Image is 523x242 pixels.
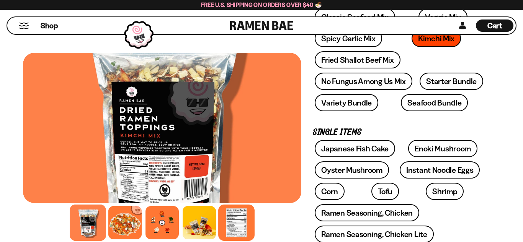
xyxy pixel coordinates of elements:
span: Free U.S. Shipping on Orders over $40 🍜 [201,1,322,8]
a: Fried Shallot Beef Mix [315,51,400,68]
a: Tofu [371,183,399,200]
a: Corn [315,183,345,200]
div: Cart [476,17,513,34]
a: Japanese Fish Cake [315,140,395,157]
a: Ramen Seasoning, Chicken [315,204,419,221]
a: No Fungus Among Us Mix [315,73,412,90]
span: Cart [487,21,502,30]
a: Seafood Bundle [401,94,468,111]
button: Mobile Menu Trigger [19,23,29,29]
a: Oyster Mushroom [315,161,389,179]
a: Instant Noodle Eggs [400,161,480,179]
a: Starter Bundle [420,73,483,90]
a: Variety Bundle [315,94,378,111]
span: Shop [41,21,58,31]
a: Shop [41,19,58,32]
p: Single Items [313,129,489,136]
a: Enoki Mushroom [408,140,477,157]
a: Shrimp [426,183,464,200]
